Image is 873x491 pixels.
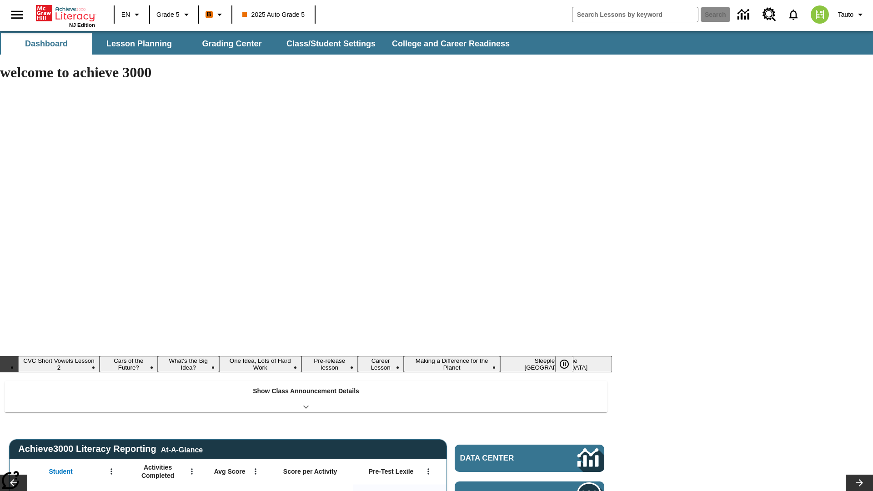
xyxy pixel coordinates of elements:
button: Dashboard [1,33,92,55]
span: NJ Edition [69,22,95,28]
button: Slide 3 What's the Big Idea? [158,356,219,372]
button: Pause [555,356,573,372]
img: avatar image [811,5,829,24]
button: Slide 4 One Idea, Lots of Hard Work [219,356,301,372]
button: Slide 8 Sleepless in the Animal Kingdom [500,356,612,372]
a: Data Center [732,2,757,27]
button: Grading Center [186,33,277,55]
span: Activities Completed [128,463,188,480]
button: Profile/Settings [834,6,869,23]
button: College and Career Readiness [385,33,517,55]
button: Select a new avatar [805,3,834,26]
span: Student [49,467,73,476]
div: Pause [555,356,582,372]
button: Open side menu [4,1,30,28]
button: Boost Class color is orange. Change class color [202,6,229,23]
button: Open Menu [185,465,199,478]
a: Home [36,4,95,22]
span: Data Center [460,454,546,463]
div: At-A-Glance [161,444,203,454]
p: Show Class Announcement Details [253,386,359,396]
span: Tauto [838,10,853,20]
span: Score per Activity [283,467,337,476]
span: Avg Score [214,467,246,476]
button: Class/Student Settings [279,33,383,55]
button: Slide 6 Career Lesson [358,356,404,372]
a: Data Center [455,445,604,472]
span: Pre-Test Lexile [369,467,414,476]
button: Lesson carousel, Next [846,475,873,491]
button: Language: EN, Select a language [117,6,146,23]
div: Show Class Announcement Details [5,381,607,412]
button: Open Menu [421,465,435,478]
button: Grade: Grade 5, Select a grade [153,6,196,23]
span: Grade 5 [156,10,180,20]
a: Notifications [782,3,805,26]
button: Open Menu [249,465,262,478]
button: Open Menu [105,465,118,478]
span: 2025 Auto Grade 5 [242,10,305,20]
button: Slide 2 Cars of the Future? [100,356,158,372]
button: Slide 5 Pre-release lesson [301,356,358,372]
input: search field [572,7,698,22]
span: B [207,9,211,20]
div: Home [36,3,95,28]
button: Slide 1 CVC Short Vowels Lesson 2 [18,356,100,372]
button: Slide 7 Making a Difference for the Planet [404,356,500,372]
span: Achieve3000 Literacy Reporting [18,444,203,454]
span: EN [121,10,130,20]
button: Lesson Planning [94,33,185,55]
a: Resource Center, Will open in new tab [757,2,782,27]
